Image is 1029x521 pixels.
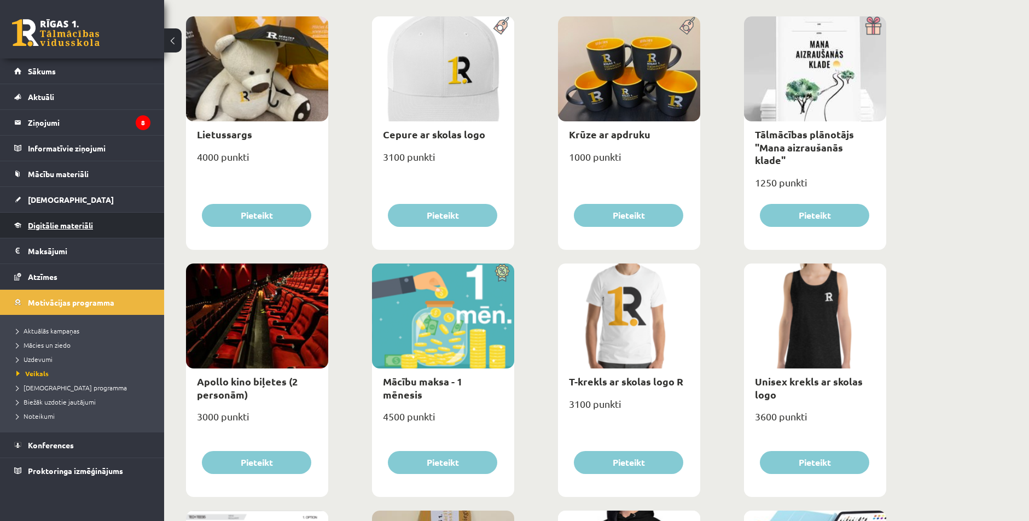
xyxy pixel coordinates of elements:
[388,204,497,227] button: Pieteikt
[16,397,153,407] a: Biežāk uzdotie jautājumi
[197,128,252,141] a: Lietussargs
[28,195,114,204] span: [DEMOGRAPHIC_DATA]
[16,355,53,364] span: Uzdevumi
[16,326,153,336] a: Aktuālās kampaņas
[28,272,57,282] span: Atzīmes
[383,375,462,400] a: Mācību maksa - 1 mēnesis
[676,16,700,35] img: Populāra prece
[558,148,700,175] div: 1000 punkti
[28,440,74,450] span: Konferences
[14,264,150,289] a: Atzīmes
[14,136,150,161] a: Informatīvie ziņojumi
[558,395,700,422] div: 3100 punkti
[14,161,150,186] a: Mācību materiāli
[14,238,150,264] a: Maksājumi
[28,169,89,179] span: Mācību materiāli
[14,187,150,212] a: [DEMOGRAPHIC_DATA]
[28,66,56,76] span: Sākums
[197,375,298,400] a: Apollo kino biļetes (2 personām)
[28,297,114,307] span: Motivācijas programma
[16,383,127,392] span: [DEMOGRAPHIC_DATA] programma
[16,354,153,364] a: Uzdevumi
[744,173,886,201] div: 1250 punkti
[14,290,150,315] a: Motivācijas programma
[28,220,93,230] span: Digitālie materiāli
[755,375,863,400] a: Unisex krekls ar skolas logo
[372,407,514,435] div: 4500 punkti
[16,340,153,350] a: Mācies un ziedo
[569,128,650,141] a: Krūze ar apdruku
[569,375,683,388] a: T-krekls ar skolas logo R
[574,204,683,227] button: Pieteikt
[490,264,514,282] img: Atlaide
[16,341,71,349] span: Mācies un ziedo
[16,412,55,420] span: Noteikumi
[202,451,311,474] button: Pieteikt
[202,204,311,227] button: Pieteikt
[16,369,49,378] span: Veikals
[186,407,328,435] div: 3000 punkti
[28,466,123,476] span: Proktoringa izmēģinājums
[862,16,886,35] img: Dāvana ar pārsteigumu
[14,432,150,458] a: Konferences
[186,148,328,175] div: 4000 punkti
[490,16,514,35] img: Populāra prece
[760,204,869,227] button: Pieteikt
[388,451,497,474] button: Pieteikt
[14,213,150,238] a: Digitālie materiāli
[755,128,854,166] a: Tālmācības plānotājs "Mana aizraušanās klade"
[136,115,150,130] i: 8
[744,407,886,435] div: 3600 punkti
[372,148,514,175] div: 3100 punkti
[12,19,100,46] a: Rīgas 1. Tālmācības vidusskola
[16,383,153,393] a: [DEMOGRAPHIC_DATA] programma
[16,411,153,421] a: Noteikumi
[14,84,150,109] a: Aktuāli
[28,238,150,264] legend: Maksājumi
[28,92,54,102] span: Aktuāli
[28,136,150,161] legend: Informatīvie ziņojumi
[28,110,150,135] legend: Ziņojumi
[383,128,485,141] a: Cepure ar skolas logo
[16,326,79,335] span: Aktuālās kampaņas
[760,451,869,474] button: Pieteikt
[16,368,153,378] a: Veikals
[14,58,150,84] a: Sākums
[14,458,150,483] a: Proktoringa izmēģinājums
[16,397,96,406] span: Biežāk uzdotie jautājumi
[574,451,683,474] button: Pieteikt
[14,110,150,135] a: Ziņojumi8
